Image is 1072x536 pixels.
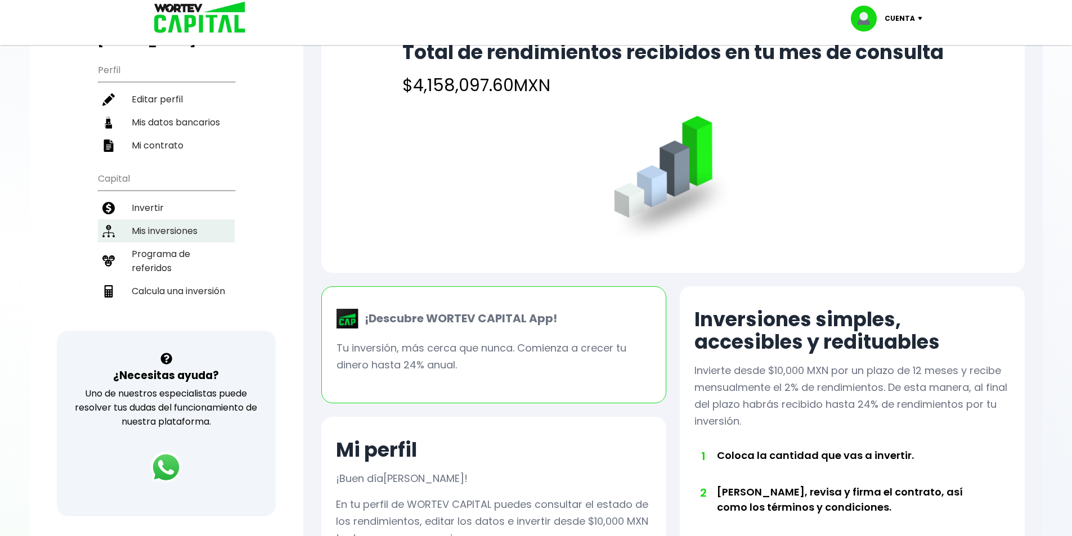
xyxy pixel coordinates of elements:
[102,202,115,214] img: invertir-icon.b3b967d7.svg
[98,166,235,331] ul: Capital
[700,448,706,465] span: 1
[98,57,235,157] ul: Perfil
[700,484,706,501] span: 2
[98,196,235,219] a: Invertir
[98,134,235,157] a: Mi contrato
[98,88,235,111] a: Editar perfil
[609,116,737,244] img: grafica.516fef24.png
[717,484,979,536] li: [PERSON_NAME], revisa y firma el contrato, así como los términos y condiciones.
[113,367,219,384] h3: ¿Necesitas ayuda?
[402,41,944,64] h2: Total de rendimientos recibidos en tu mes de consulta
[402,73,944,98] h4: $4,158,097.60 MXN
[102,285,115,298] img: calculadora-icon.17d418c4.svg
[102,255,115,267] img: recomiendanos-icon.9b8e9327.svg
[98,111,235,134] a: Mis datos bancarios
[102,225,115,237] img: inversiones-icon.6695dc30.svg
[98,242,235,280] a: Programa de referidos
[102,116,115,129] img: datos-icon.10cf9172.svg
[336,439,417,461] h2: Mi perfil
[98,219,235,242] a: Mis inversiones
[885,10,915,27] p: Cuenta
[336,470,468,487] p: ¡Buen día !
[71,386,261,429] p: Uno de nuestros especialistas puede resolver tus dudas del funcionamiento de nuestra plataforma.
[915,17,930,20] img: icon-down
[337,340,651,373] p: Tu inversión, más cerca que nunca. Comienza a crecer tu dinero hasta 24% anual.
[359,310,557,327] p: ¡Descubre WORTEV CAPITAL App!
[851,6,885,31] img: profile-image
[98,280,235,303] a: Calcula una inversión
[717,448,979,484] li: Coloca la cantidad que vas a invertir.
[150,452,182,483] img: logos_whatsapp-icon.242b2217.svg
[694,308,1010,353] h2: Inversiones simples, accesibles y redituables
[694,362,1010,430] p: Invierte desde $10,000 MXN por un plazo de 12 meses y recibe mensualmente el 2% de rendimientos. ...
[102,93,115,106] img: editar-icon.952d3147.svg
[383,471,464,485] span: [PERSON_NAME]
[98,20,235,48] h3: Buen día,
[337,309,359,329] img: wortev-capital-app-icon
[102,139,115,152] img: contrato-icon.f2db500c.svg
